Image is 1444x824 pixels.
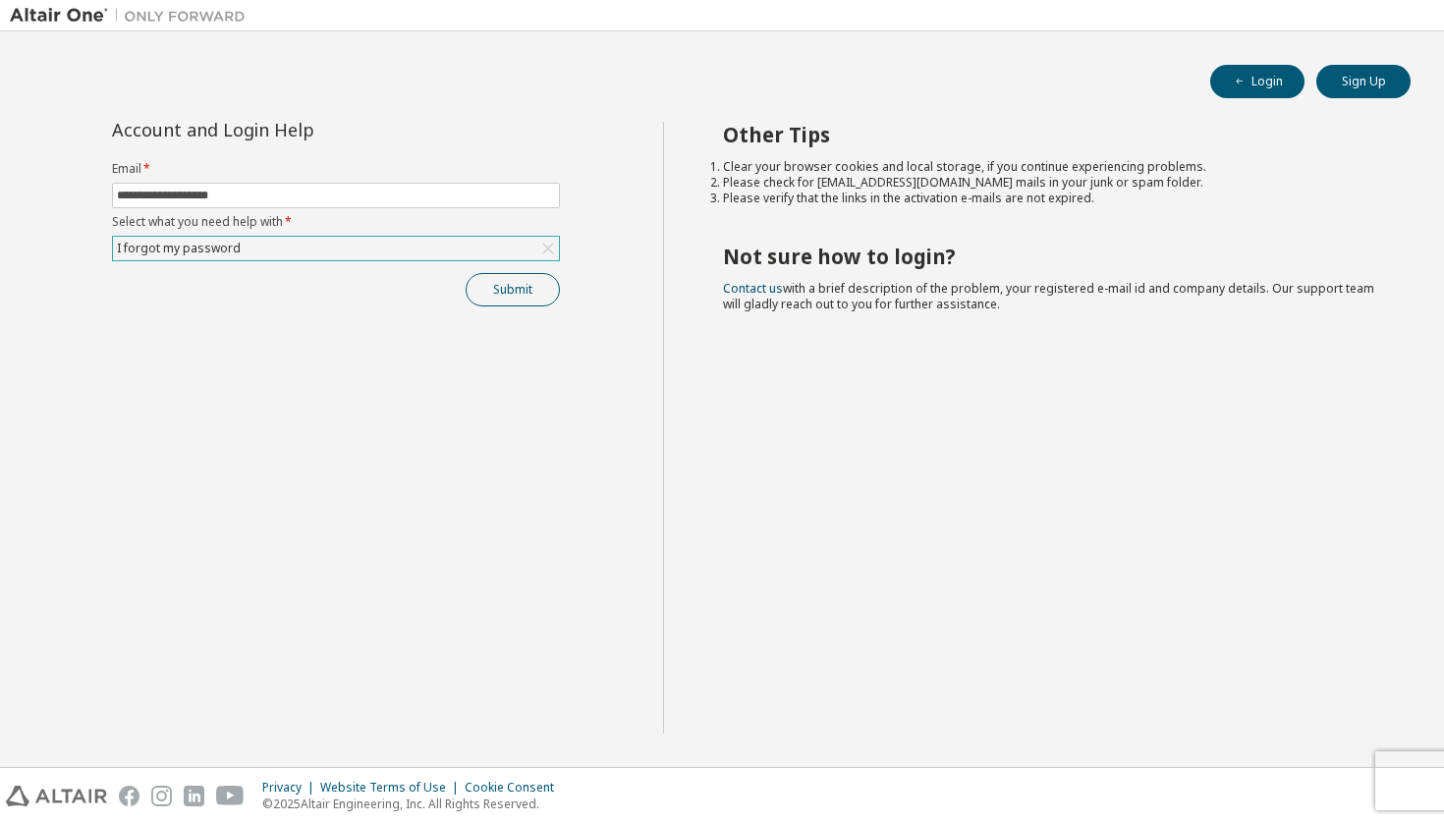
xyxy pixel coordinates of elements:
[723,159,1376,175] li: Clear your browser cookies and local storage, if you continue experiencing problems.
[723,191,1376,206] li: Please verify that the links in the activation e-mails are not expired.
[151,786,172,806] img: instagram.svg
[112,214,560,230] label: Select what you need help with
[112,122,471,137] div: Account and Login Help
[723,122,1376,147] h2: Other Tips
[216,786,245,806] img: youtube.svg
[723,244,1376,269] h2: Not sure how to login?
[1316,65,1411,98] button: Sign Up
[114,238,244,259] div: I forgot my password
[465,780,566,796] div: Cookie Consent
[10,6,255,26] img: Altair One
[262,780,320,796] div: Privacy
[723,280,1374,312] span: with a brief description of the problem, your registered e-mail id and company details. Our suppo...
[6,786,107,806] img: altair_logo.svg
[723,280,783,297] a: Contact us
[466,273,560,306] button: Submit
[119,786,139,806] img: facebook.svg
[1210,65,1305,98] button: Login
[320,780,465,796] div: Website Terms of Use
[113,237,559,260] div: I forgot my password
[184,786,204,806] img: linkedin.svg
[262,796,566,812] p: © 2025 Altair Engineering, Inc. All Rights Reserved.
[723,175,1376,191] li: Please check for [EMAIL_ADDRESS][DOMAIN_NAME] mails in your junk or spam folder.
[112,161,560,177] label: Email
